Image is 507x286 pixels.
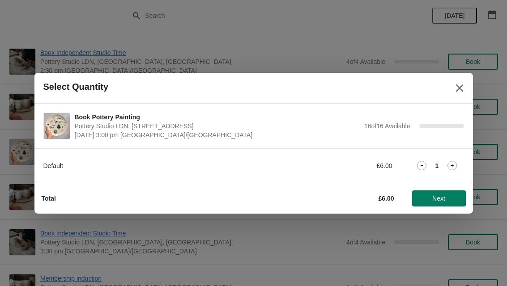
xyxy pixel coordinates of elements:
strong: £6.00 [378,195,394,202]
div: Default [43,161,292,170]
span: 16 of 16 Available [364,122,410,130]
span: Next [432,195,445,202]
button: Next [412,190,466,206]
img: Book Pottery Painting | Pottery Studio LDN, Unit 1.3, Building A4, 10 Monro Way, London, SE10 0EJ... [44,113,70,139]
span: [DATE] 3:00 pm [GEOGRAPHIC_DATA]/[GEOGRAPHIC_DATA] [75,130,360,139]
strong: Total [42,195,56,202]
div: £6.00 [310,161,392,170]
strong: 1 [435,161,439,170]
button: Close [452,80,468,96]
h2: Select Quantity [43,82,109,92]
span: Book Pottery Painting [75,113,360,122]
span: Pottery Studio LDN, [STREET_ADDRESS] [75,122,360,130]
